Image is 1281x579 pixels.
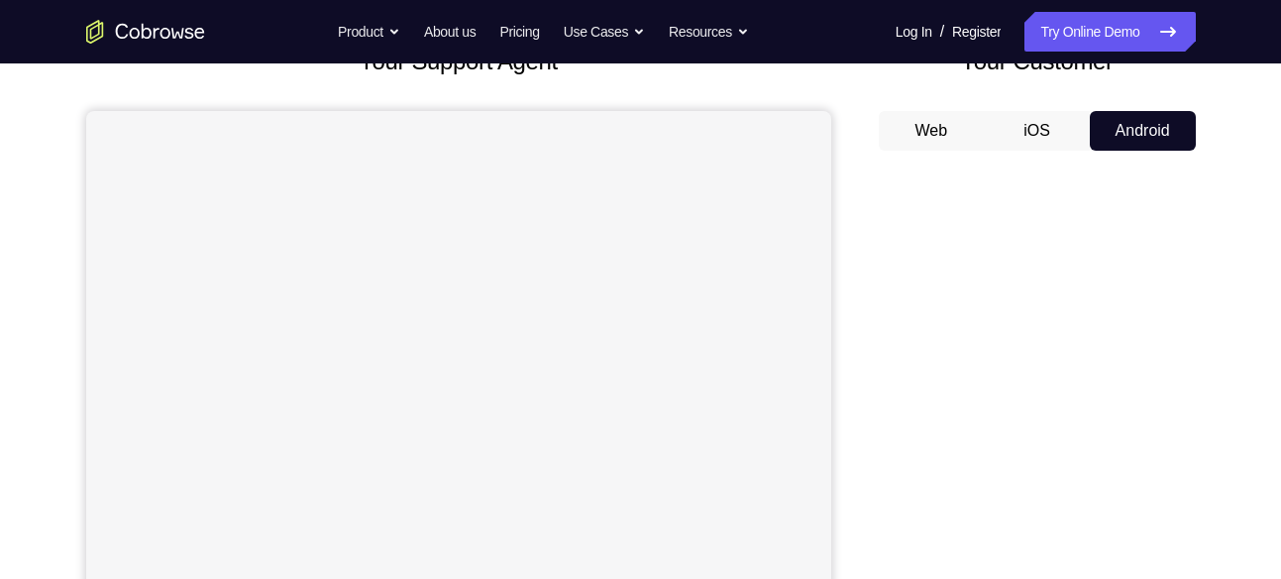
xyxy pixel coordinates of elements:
[669,12,749,52] button: Resources
[564,12,645,52] button: Use Cases
[896,12,932,52] a: Log In
[984,111,1090,151] button: iOS
[338,12,400,52] button: Product
[1024,12,1195,52] a: Try Online Demo
[952,12,1001,52] a: Register
[499,12,539,52] a: Pricing
[879,111,985,151] button: Web
[86,20,205,44] a: Go to the home page
[1090,111,1196,151] button: Android
[940,20,944,44] span: /
[424,12,476,52] a: About us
